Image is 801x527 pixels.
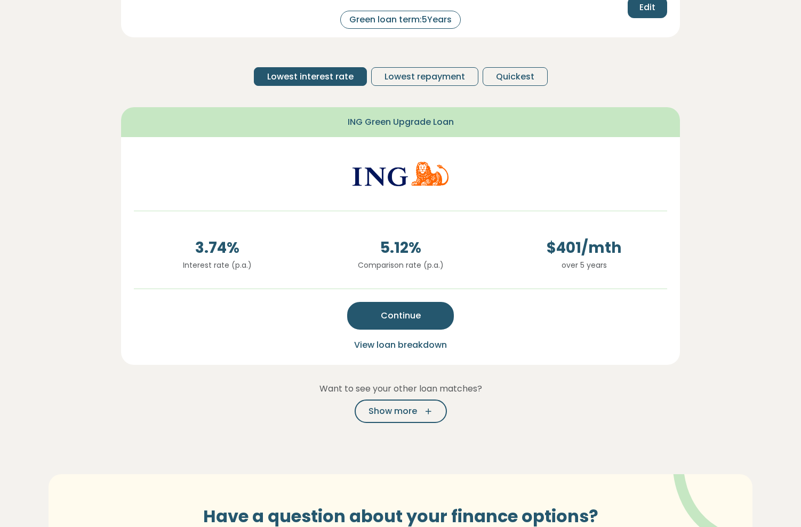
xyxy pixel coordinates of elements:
span: $ 401 /mth [501,237,667,259]
button: Lowest repayment [371,67,478,86]
p: Interest rate (p.a.) [134,259,300,271]
span: 5.12 % [317,237,484,259]
img: ing logo [353,150,448,198]
span: ING Green Upgrade Loan [348,116,454,129]
p: Comparison rate (p.a.) [317,259,484,271]
span: Lowest interest rate [267,70,354,83]
div: Green loan term: 5 Years [340,11,461,29]
button: Show more [355,400,447,423]
span: Edit [639,1,655,14]
button: Lowest interest rate [254,67,367,86]
span: 3.74 % [134,237,300,259]
h3: Have a question about your finance options? [158,506,643,526]
button: Continue [347,302,454,330]
span: Quickest [496,70,534,83]
button: View loan breakdown [351,338,450,352]
span: Continue [381,309,421,322]
span: Lowest repayment [385,70,465,83]
p: over 5 years [501,259,667,271]
p: Want to see your other loan matches? [121,382,680,396]
button: Quickest [483,67,548,86]
span: Show more [369,405,417,418]
span: View loan breakdown [354,339,447,351]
